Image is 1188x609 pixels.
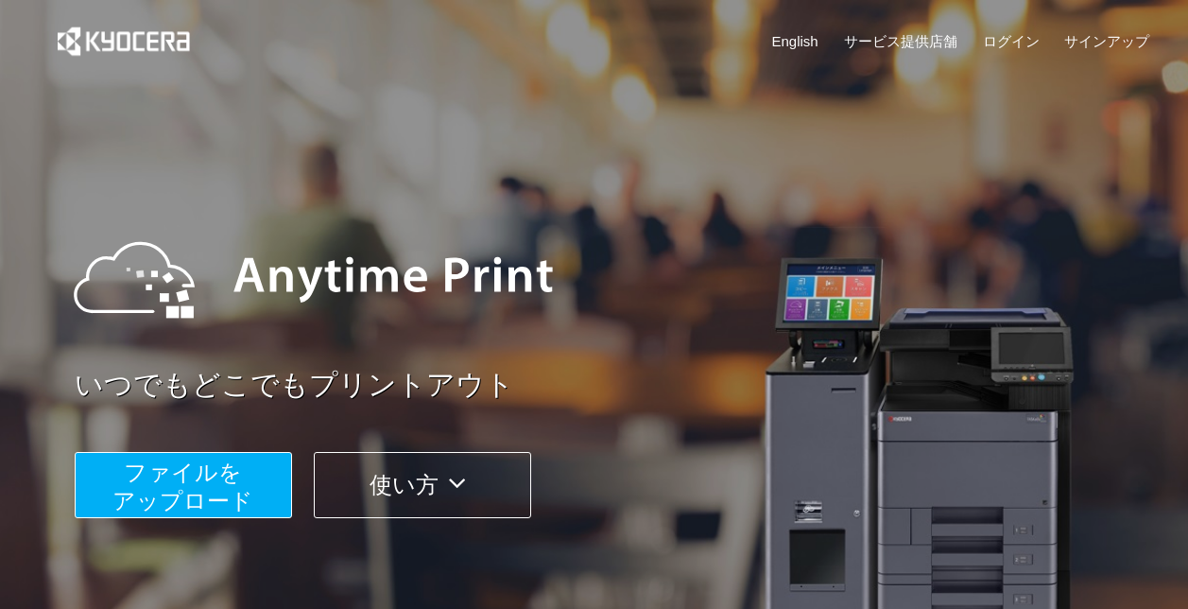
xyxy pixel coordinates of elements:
a: サービス提供店舗 [844,31,957,51]
a: いつでもどこでもプリントアウト [75,365,1162,406]
button: ファイルを​​アップロード [75,452,292,518]
span: ファイルを ​​アップロード [112,460,253,513]
a: English [772,31,818,51]
button: 使い方 [314,452,531,518]
a: サインアップ [1064,31,1149,51]
a: ログイン [983,31,1040,51]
